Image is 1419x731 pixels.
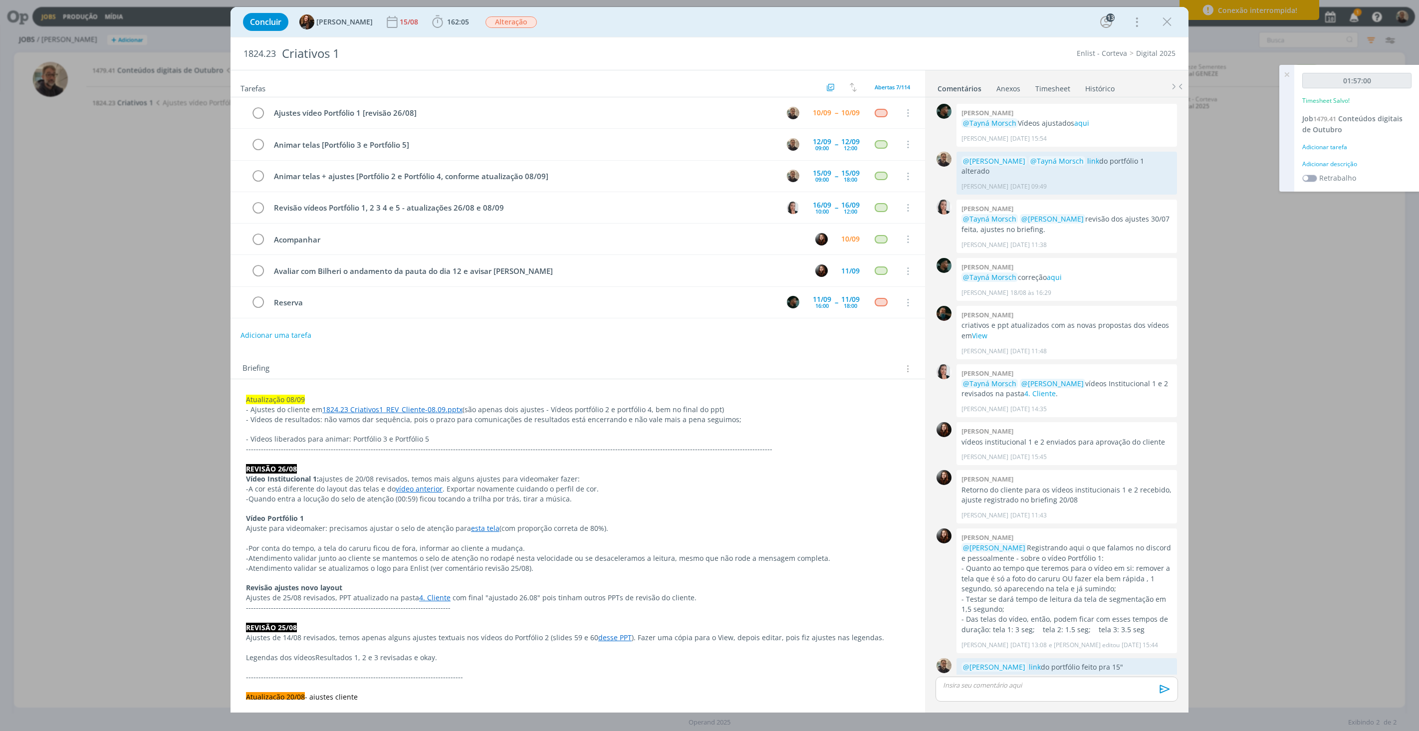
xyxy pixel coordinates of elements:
[937,528,951,543] img: E
[937,79,982,94] a: Comentários
[299,14,314,29] img: T
[996,84,1020,94] div: Anexos
[246,484,910,494] p: -A cor está diferente do layout das telas e do . Exportar novamente cuidando o perfil de cor.
[785,295,800,310] button: K
[937,104,951,119] img: K
[243,48,276,59] span: 1824.23
[961,310,1013,319] b: [PERSON_NAME]
[246,672,910,682] p: ---------------------------------------------------------------------------------------
[961,543,1172,563] p: Registrando aqui o que falamos no discord e pessoalmente - sobre o vídeo Portfólio 1:
[961,262,1013,271] b: [PERSON_NAME]
[841,138,860,145] div: 12/09
[246,405,910,415] p: - Ajustes do cliente em (são apenas dois ajustes - Vídeos portfólio 2 e portfólio 4, bem no final...
[961,320,1172,341] p: criativos e ppt atualizados com as novas propostas dos vídeos em
[246,593,419,602] span: Ajustes de 25/08 revisados, PPT atualizado na pasta
[1087,156,1099,166] a: link
[844,145,857,151] div: 12:00
[813,170,831,177] div: 15/09
[1010,405,1047,414] span: [DATE] 14:35
[242,362,269,375] span: Briefing
[963,379,1016,388] span: @Tayná Morsch
[787,202,799,214] img: C
[246,513,304,523] strong: Vídeo Portfólio 1
[1074,118,1089,128] a: aqui
[246,553,910,563] p: -Atendimento validar junto ao cliente se mantemos o selo de atenção no rodapé nesta velocidade ou...
[485,16,537,28] button: Alteração
[246,444,910,454] p: -------------------------------------------------------------------------------------------------...
[240,326,312,344] button: Adicionar uma tarefa
[961,662,1172,672] p: do portfólio feito pra 15"
[396,484,443,493] a: vídeo anterior
[815,264,828,277] img: E
[813,109,831,116] div: 10/09
[841,236,860,243] div: 10/09
[961,533,1013,542] b: [PERSON_NAME]
[787,170,799,182] img: R
[246,494,910,504] p: -Quando entra a locução do selo de atenção (00:59) ficou tocando a trilha por trás, tirar a música.
[246,434,910,444] p: - Vídeos liberados para animar: Portfólio 3 e Portfólio 5
[841,202,860,209] div: 16/09
[835,141,838,148] span: --
[231,7,1188,713] div: dialog
[814,232,829,246] button: E
[937,422,951,437] img: E
[1085,79,1115,94] a: Histórico
[1302,114,1403,134] a: Job1479.41Conteúdos digitais de Outubro
[1136,48,1176,58] a: Digital 2025
[246,563,910,573] p: -Atendimento validar se atualizamos o logo para Enlist (ver comentário revisão 25/08).
[1030,156,1084,166] span: @Tayná Morsch
[963,662,1025,672] span: @[PERSON_NAME]
[1010,288,1051,297] span: 18/08 às 16:29
[961,427,1013,436] b: [PERSON_NAME]
[1302,96,1350,105] p: Timesheet Salvo!
[961,641,1008,650] p: [PERSON_NAME]
[963,214,1016,224] span: @Tayná Morsch
[961,405,1008,414] p: [PERSON_NAME]
[961,156,1172,177] p: do portfólio 1 alterado
[972,331,987,340] a: View
[815,209,829,214] div: 10:00
[250,18,281,26] span: Concluir
[961,214,1172,235] p: revisão dos ajustes 30/07 feita, ajustes no briefing.
[815,177,829,182] div: 09:00
[937,470,951,485] img: E
[814,263,829,278] button: E
[961,563,1172,594] p: - Quanto ao tempo que teremos para o vídeo em si: remover a tela que é só a foto do caruru OU faz...
[246,692,305,702] span: Atualização 20/08
[246,474,319,484] strong: Vídeo Institucional 1:
[785,169,800,184] button: R
[246,583,342,592] strong: Revisão ajustes novo layout
[1029,662,1041,672] a: link
[315,653,437,662] span: Resultados 1, 2 e 3 revisadas e okay.
[815,233,828,245] img: E
[1049,641,1120,650] span: e [PERSON_NAME] editou
[813,202,831,209] div: 16/09
[246,474,910,484] p: ajustes de 20/08 revisados, temos mais alguns ajustes para videomaker fazer:
[1010,134,1047,143] span: [DATE] 15:54
[787,296,799,308] img: K
[1319,173,1356,183] label: Retrabalho
[246,464,297,474] strong: REVISÃO 26/08
[961,369,1013,378] b: [PERSON_NAME]
[785,137,800,152] button: R
[1106,13,1115,22] div: 13
[961,288,1008,297] p: [PERSON_NAME]
[598,633,632,642] a: desse PPT
[835,109,838,116] span: --
[844,177,857,182] div: 18:00
[400,18,420,25] div: 15/08
[246,523,910,533] p: Ajuste para videomaker: precisamos ajustar o selo de atenção para (com proporção correta de 80%).
[961,379,1172,399] p: vídeos Institucional 1 e 2 revisados na pasta .
[835,299,838,306] span: --
[269,202,777,214] div: Revisão vídeos Portfólio 1, 2 3 4 e 5 - atualizações 26/08 e 08/09
[447,17,469,26] span: 162:05
[1024,389,1056,398] a: 4. Cliente
[961,182,1008,191] p: [PERSON_NAME]
[850,83,857,92] img: arrow-down-up.svg
[937,152,951,167] img: R
[246,395,305,404] span: Atualização 08/09
[246,603,451,612] span: ----------------------------------------------------------------------------------
[835,173,838,180] span: --
[1302,143,1412,152] div: Adicionar tarefa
